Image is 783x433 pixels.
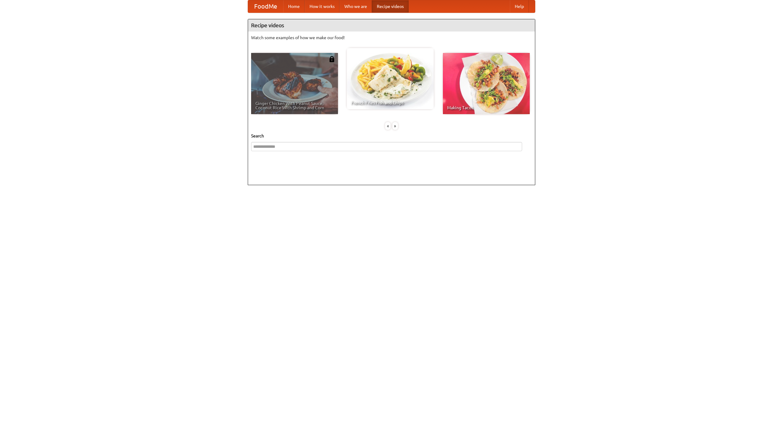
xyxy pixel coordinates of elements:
span: Making Tacos [447,106,525,110]
a: Making Tacos [443,53,530,114]
span: French Fries Fish and Chips [351,101,429,105]
div: « [385,122,391,130]
a: Help [510,0,529,13]
a: Recipe videos [372,0,409,13]
h5: Search [251,133,532,139]
p: Watch some examples of how we make our food! [251,35,532,41]
h4: Recipe videos [248,19,535,32]
a: French Fries Fish and Chips [347,48,434,109]
img: 483408.png [329,56,335,62]
a: How it works [305,0,340,13]
a: Who we are [340,0,372,13]
div: » [392,122,398,130]
a: Home [283,0,305,13]
a: FoodMe [248,0,283,13]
